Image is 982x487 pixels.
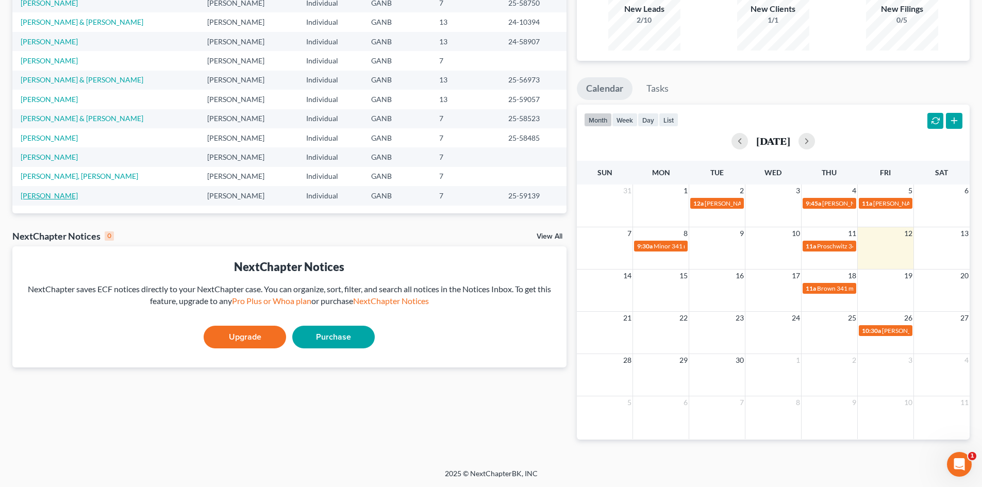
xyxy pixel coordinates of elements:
[947,452,972,477] iframe: Intercom live chat
[21,283,558,307] div: NextChapter saves ECF notices directly to your NextChapter case. You can organize, sort, filter, ...
[873,199,945,207] span: [PERSON_NAME] 341 mtg
[637,242,653,250] span: 9:30a
[431,128,500,147] td: 7
[608,3,680,15] div: New Leads
[739,227,745,240] span: 9
[737,15,809,25] div: 1/1
[880,168,891,177] span: Fri
[608,15,680,25] div: 2/10
[431,109,500,128] td: 7
[959,227,970,240] span: 13
[959,312,970,324] span: 27
[21,259,558,275] div: NextChapter Notices
[907,354,913,366] span: 3
[903,312,913,324] span: 26
[199,186,298,205] td: [PERSON_NAME]
[292,326,375,348] a: Purchase
[431,167,500,186] td: 7
[847,312,857,324] span: 25
[21,114,143,123] a: [PERSON_NAME] & [PERSON_NAME]
[500,109,567,128] td: 25-58523
[577,77,633,100] a: Calendar
[817,284,859,292] span: Brown 341 mtg
[363,12,431,31] td: GANB
[637,77,678,100] a: Tasks
[21,18,143,26] a: [PERSON_NAME] & [PERSON_NAME]
[199,147,298,166] td: [PERSON_NAME]
[500,12,567,31] td: 24-10394
[197,468,785,487] div: 2025 © NextChapterBK, INC
[353,296,429,306] a: NextChapter Notices
[935,168,948,177] span: Sat
[959,396,970,409] span: 11
[363,90,431,109] td: GANB
[298,51,363,70] td: Individual
[363,147,431,166] td: GANB
[654,242,694,250] span: Minor 341 mtg
[199,51,298,70] td: [PERSON_NAME]
[298,186,363,205] td: Individual
[21,191,78,200] a: [PERSON_NAME]
[862,327,881,334] span: 10:30a
[363,109,431,128] td: GANB
[105,231,114,241] div: 0
[795,354,801,366] span: 1
[963,184,970,197] span: 6
[199,71,298,90] td: [PERSON_NAME]
[622,354,633,366] span: 28
[622,184,633,197] span: 31
[851,184,857,197] span: 4
[622,270,633,282] span: 14
[21,56,78,65] a: [PERSON_NAME]
[866,3,938,15] div: New Filings
[903,270,913,282] span: 19
[795,184,801,197] span: 3
[806,242,816,250] span: 11a
[21,133,78,142] a: [PERSON_NAME]
[882,327,954,334] span: [PERSON_NAME] 341 mtg
[626,396,633,409] span: 5
[500,32,567,51] td: 24-58907
[431,90,500,109] td: 13
[584,113,612,127] button: month
[298,128,363,147] td: Individual
[500,90,567,109] td: 25-59057
[363,32,431,51] td: GANB
[597,168,612,177] span: Sun
[298,147,363,166] td: Individual
[199,32,298,51] td: [PERSON_NAME]
[851,354,857,366] span: 2
[678,312,689,324] span: 22
[705,199,791,207] span: [PERSON_NAME] POC deadline
[431,147,500,166] td: 7
[431,186,500,205] td: 7
[847,270,857,282] span: 18
[204,326,286,348] a: Upgrade
[298,12,363,31] td: Individual
[199,128,298,147] td: [PERSON_NAME]
[431,12,500,31] td: 13
[903,227,913,240] span: 12
[737,3,809,15] div: New Clients
[791,227,801,240] span: 10
[963,354,970,366] span: 4
[968,452,976,460] span: 1
[21,153,78,161] a: [PERSON_NAME]
[21,75,143,84] a: [PERSON_NAME] & [PERSON_NAME]
[907,184,913,197] span: 5
[199,167,298,186] td: [PERSON_NAME]
[822,168,837,177] span: Thu
[735,312,745,324] span: 23
[693,199,704,207] span: 12a
[959,270,970,282] span: 20
[199,90,298,109] td: [PERSON_NAME]
[847,227,857,240] span: 11
[21,95,78,104] a: [PERSON_NAME]
[678,270,689,282] span: 15
[199,109,298,128] td: [PERSON_NAME]
[12,230,114,242] div: NextChapter Notices
[298,71,363,90] td: Individual
[659,113,678,127] button: list
[764,168,781,177] span: Wed
[199,12,298,31] td: [PERSON_NAME]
